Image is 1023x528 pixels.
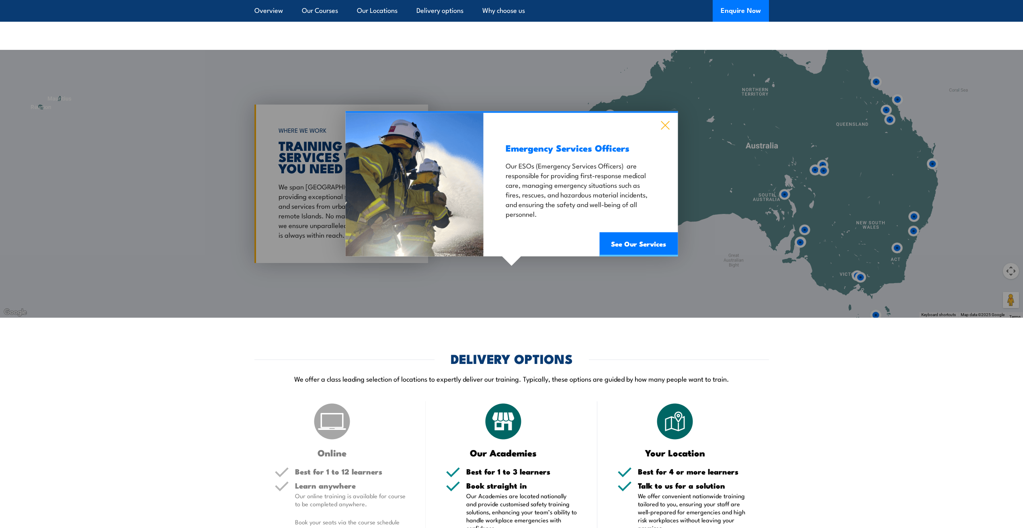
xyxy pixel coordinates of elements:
[295,482,406,489] h5: Learn anywhere
[466,482,577,489] h5: Book straight in
[506,160,656,218] p: Our ESOs (Emergency Services Officers) are responsible for providing first-response medical care,...
[638,468,749,475] h5: Best for 4 or more learners
[295,492,406,508] p: Our online training is available for course to be completed anywhere.
[599,232,678,257] a: See Our Services
[466,468,577,475] h5: Best for 1 to 3 learners
[295,468,406,475] h5: Best for 1 to 12 learners
[638,482,749,489] h5: Talk to us for a solution
[254,374,769,383] p: We offer a class leading selection of locations to expertly deliver our training. Typically, thes...
[451,353,573,364] h2: DELIVERY OPTIONS
[506,143,656,152] h3: Emergency Services Officers
[275,448,390,457] h3: Online
[617,448,733,457] h3: Your Location
[446,448,561,457] h3: Our Academies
